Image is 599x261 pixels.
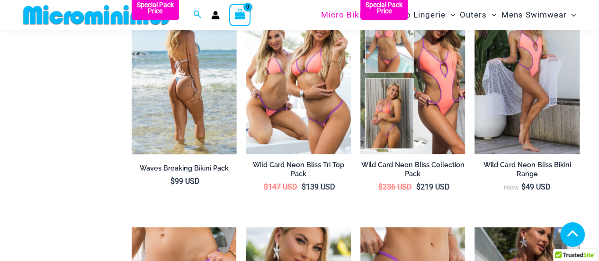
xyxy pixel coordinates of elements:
[302,182,335,191] bdi: 139 USD
[499,3,578,27] a: Mens SwimwearMenu ToggleMenu Toggle
[132,164,237,173] h2: Waves Breaking Bikini Pack
[229,4,251,26] a: View Shopping Cart, empty
[487,3,496,27] span: Menu Toggle
[264,182,268,191] span: $
[378,182,383,191] span: $
[170,177,175,186] span: $
[474,161,580,178] h2: Wild Card Neon Bliss Bikini Range
[132,164,237,176] a: Waves Breaking Bikini Pack
[388,3,446,27] span: Micro Lingerie
[246,161,351,182] a: Wild Card Neon Bliss Tri Top Pack
[378,182,412,191] bdi: 236 USD
[302,182,306,191] span: $
[457,3,499,27] a: OutersMenu ToggleMenu Toggle
[416,182,450,191] bdi: 219 USD
[170,177,200,186] bdi: 99 USD
[19,4,175,26] img: MM SHOP LOGO FLAT
[566,3,576,27] span: Menu Toggle
[521,182,526,191] span: $
[501,3,566,27] span: Mens Swimwear
[132,2,179,14] b: Special Pack Price
[360,161,465,178] h2: Wild Card Neon Bliss Collection Pack
[504,185,519,191] span: From:
[360,2,408,14] b: Special Pack Price
[264,182,297,191] bdi: 147 USD
[446,3,455,27] span: Menu Toggle
[211,11,220,19] a: Account icon link
[319,3,385,27] a: Micro BikinisMenu ToggleMenu Toggle
[360,161,465,182] a: Wild Card Neon Bliss Collection Pack
[460,3,487,27] span: Outers
[474,161,580,182] a: Wild Card Neon Bliss Bikini Range
[385,3,457,27] a: Micro LingerieMenu ToggleMenu Toggle
[193,9,202,21] a: Search icon link
[321,3,374,27] span: Micro Bikinis
[521,182,551,191] bdi: 49 USD
[416,182,420,191] span: $
[246,161,351,178] h2: Wild Card Neon Bliss Tri Top Pack
[317,1,580,28] nav: Site Navigation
